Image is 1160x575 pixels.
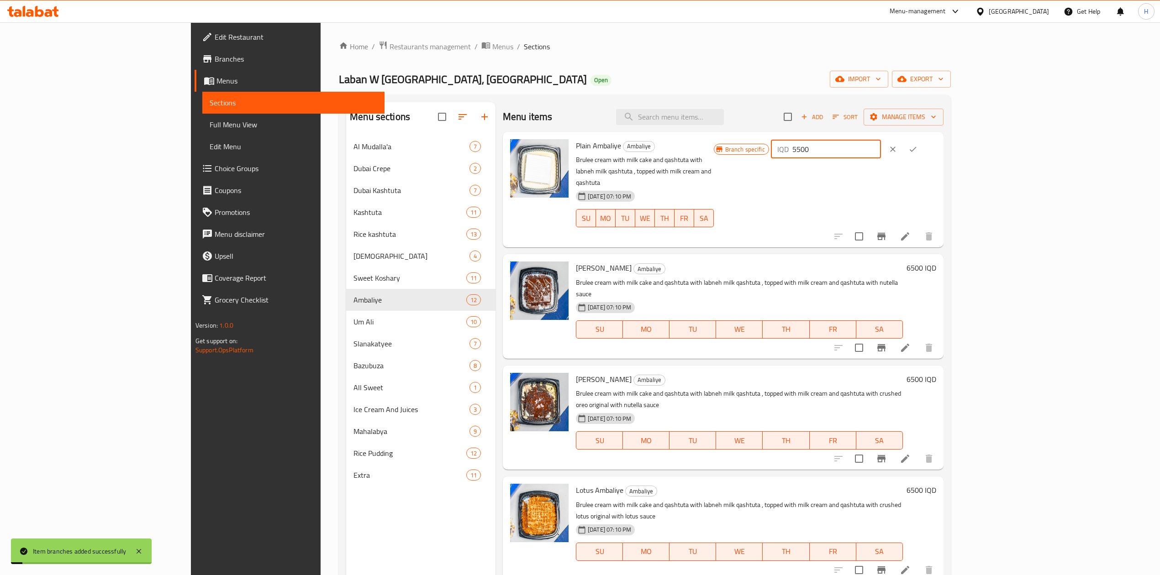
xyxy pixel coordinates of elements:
span: 11 [467,208,480,217]
button: MO [623,431,670,450]
h6: 6500 IQD [907,373,936,386]
a: Coverage Report [195,267,385,289]
span: WE [639,212,651,225]
span: Menus [492,41,513,52]
a: Menus [195,70,385,92]
span: 12 [467,449,480,458]
span: Sort items [827,110,864,124]
button: TU [670,543,716,561]
span: Edit Restaurant [215,31,377,42]
span: WE [720,434,759,447]
span: Menus [216,75,377,86]
span: Add [800,112,824,122]
span: [PERSON_NAME] [576,372,632,386]
span: Edit Menu [210,141,377,152]
button: WE [716,320,763,339]
button: SU [576,543,623,561]
img: Plain Ambaliye [510,139,569,198]
div: Dubai Kashtuta [353,185,469,196]
span: [DEMOGRAPHIC_DATA] [353,251,469,261]
div: Al Mudalla'a7 [346,136,496,157]
span: Ice Cream And Juices [353,404,469,415]
div: Dubai Crepe2 [346,157,496,179]
div: Ambaliye [623,141,655,152]
span: Kashtuta [353,207,466,218]
span: [DATE] 07:10 PM [584,303,635,312]
div: Habba [353,251,469,261]
span: MO [627,545,666,558]
span: TU [673,323,712,336]
span: Rice Pudding [353,448,466,459]
a: Edit menu item [900,231,911,242]
button: SU [576,209,596,227]
span: WE [720,545,759,558]
span: 1 [470,383,480,392]
span: MO [627,323,666,336]
span: MO [627,434,666,447]
div: Dubai Kashtuta7 [346,179,496,201]
button: delete [918,225,940,247]
p: Brulee cream with milk cake and qashtuta with labneh milk qashtuta , topped with milk cream and q... [576,499,903,522]
div: Open [591,75,612,86]
input: Please enter price [792,140,881,158]
span: TU [673,545,712,558]
a: Support.OpsPlatform [195,344,253,356]
button: SA [856,431,903,450]
span: 13 [467,230,480,239]
button: TH [763,431,809,450]
div: Kashtuta11 [346,201,496,223]
button: MO [623,543,670,561]
p: Brulee cream with milk cake and qashtuta with labneh milk qashtuta , topped with milk cream and q... [576,388,903,411]
span: Manage items [871,111,936,123]
button: TU [670,320,716,339]
span: Sort [833,112,858,122]
button: Add section [474,106,496,128]
button: Add [797,110,827,124]
div: Rice kashtuta13 [346,223,496,245]
button: WE [716,431,763,450]
span: TH [766,434,806,447]
div: items [469,338,481,349]
span: [DATE] 07:10 PM [584,192,635,201]
span: Ambaliye [626,486,657,497]
span: Dubai Crepe [353,163,469,174]
span: 10 [467,318,480,326]
span: Select to update [849,227,869,246]
p: Brulee cream with milk cake and qashtuta with labneh milk qashtuta , topped with milk cream and q... [576,154,713,188]
span: Ambaliye [634,264,665,274]
span: Rice kashtuta [353,229,466,240]
span: export [899,73,944,85]
a: Menus [481,41,513,52]
span: 12 [467,296,480,304]
span: H [1144,6,1148,16]
span: Select to update [849,338,869,357]
input: search [616,109,724,125]
span: Ambaliye [353,294,466,305]
h6: 6500 IQD [907,484,936,497]
div: items [466,470,481,481]
span: Mahalabya [353,426,469,437]
span: Extra [353,470,466,481]
span: Slanakatyee [353,338,469,349]
span: [PERSON_NAME] [576,261,632,275]
div: Rice Pudding12 [346,442,496,464]
span: All Sweet [353,382,469,393]
p: IQD [777,144,789,155]
div: items [469,360,481,371]
a: Coupons [195,179,385,201]
span: SA [860,545,899,558]
div: items [469,163,481,174]
span: Coverage Report [215,272,377,283]
span: Sections [210,97,377,108]
span: Lotus Ambaliye [576,483,623,497]
button: delete [918,448,940,470]
a: Edit menu item [900,342,911,353]
div: Ambaliye [633,375,665,386]
span: Get support on: [195,335,237,347]
span: Plain Ambaliye [576,139,621,152]
span: 7 [470,142,480,151]
div: Ambaliye12 [346,289,496,311]
div: Ambaliye [633,263,665,274]
span: Open [591,76,612,84]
